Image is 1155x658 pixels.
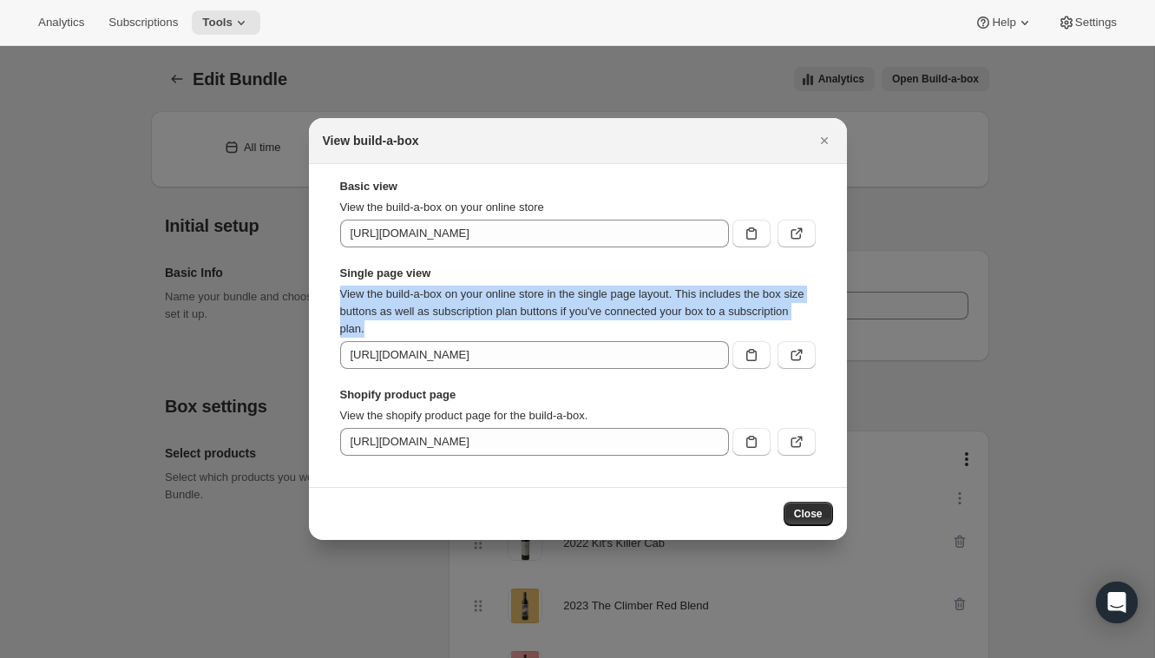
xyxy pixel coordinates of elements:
[794,507,823,521] span: Close
[964,10,1043,35] button: Help
[340,407,816,424] p: View the shopify product page for the build-a-box.
[192,10,260,35] button: Tools
[340,386,816,404] strong: Shopify product page
[340,265,816,282] strong: Single page view
[340,286,816,338] p: View the build-a-box on your online store in the single page layout. This includes the box size b...
[340,178,816,195] strong: Basic view
[992,16,1015,30] span: Help
[28,10,95,35] button: Analytics
[38,16,84,30] span: Analytics
[98,10,188,35] button: Subscriptions
[323,132,419,149] h2: View build-a-box
[340,199,816,216] p: View the build-a-box on your online store
[1075,16,1117,30] span: Settings
[1047,10,1127,35] button: Settings
[108,16,178,30] span: Subscriptions
[202,16,233,30] span: Tools
[812,128,837,153] button: Close
[1096,582,1138,623] div: Open Intercom Messenger
[784,502,833,526] button: Close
